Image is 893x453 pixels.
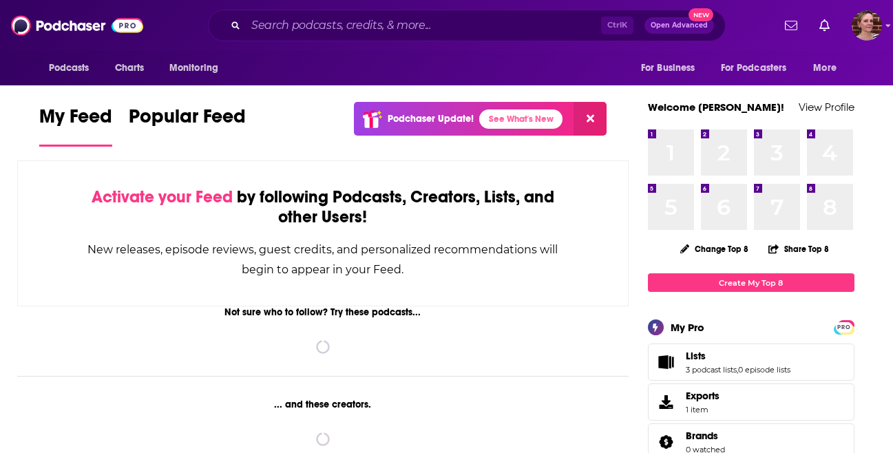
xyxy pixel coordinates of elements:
span: Charts [115,59,145,78]
button: open menu [712,55,807,81]
button: open menu [803,55,854,81]
span: Exports [686,390,719,402]
span: 1 item [686,405,719,414]
button: open menu [631,55,713,81]
span: , [737,365,738,375]
a: 0 episode lists [738,365,790,375]
span: For Business [641,59,695,78]
button: open menu [39,55,107,81]
a: Show notifications dropdown [814,14,835,37]
button: open menu [160,55,236,81]
button: Show profile menu [852,10,882,41]
a: Brands [686,430,725,442]
span: New [689,8,713,21]
div: New releases, episode reviews, guest credits, and personalized recommendations will begin to appe... [87,240,560,280]
a: Charts [106,55,153,81]
span: Logged in as katharinemidas [852,10,882,41]
a: Show notifications dropdown [779,14,803,37]
span: Monitoring [169,59,218,78]
span: Lists [686,350,706,362]
span: More [813,59,837,78]
div: Search podcasts, credits, & more... [208,10,726,41]
p: Podchaser Update! [388,113,474,125]
a: Create My Top 8 [648,273,854,292]
span: Popular Feed [129,105,246,136]
a: Exports [648,383,854,421]
a: My Feed [39,105,112,147]
button: Change Top 8 [672,240,757,257]
span: Lists [648,344,854,381]
div: ... and these creators. [17,399,629,410]
a: 3 podcast lists [686,365,737,375]
img: Podchaser - Follow, Share and Rate Podcasts [11,12,143,39]
a: Lists [653,352,680,372]
div: Not sure who to follow? Try these podcasts... [17,306,629,318]
img: User Profile [852,10,882,41]
span: For Podcasters [721,59,787,78]
span: Exports [653,392,680,412]
span: Podcasts [49,59,90,78]
a: Welcome [PERSON_NAME]! [648,101,784,114]
a: View Profile [799,101,854,114]
span: Open Advanced [651,22,708,29]
a: Popular Feed [129,105,246,147]
div: by following Podcasts, Creators, Lists, and other Users! [87,187,560,227]
span: My Feed [39,105,112,136]
a: See What's New [479,109,563,129]
input: Search podcasts, credits, & more... [246,14,601,36]
span: PRO [836,322,852,333]
button: Share Top 8 [768,235,830,262]
span: Ctrl K [601,17,633,34]
a: Lists [686,350,790,362]
span: Brands [686,430,718,442]
div: My Pro [671,321,704,334]
a: Brands [653,432,680,452]
button: Open AdvancedNew [644,17,714,34]
a: PRO [836,322,852,332]
span: Activate your Feed [92,187,233,207]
